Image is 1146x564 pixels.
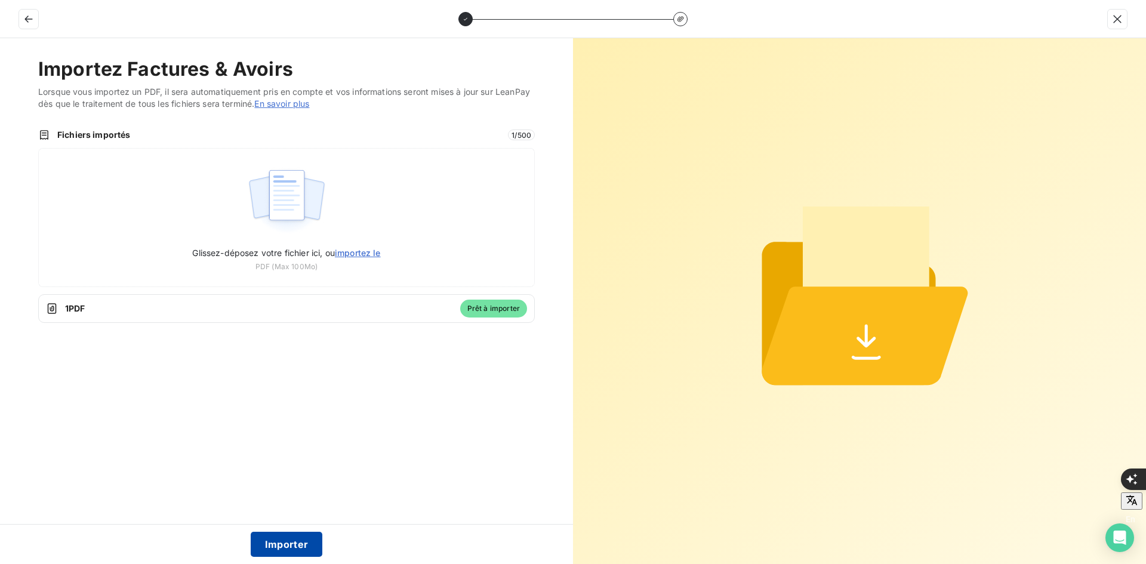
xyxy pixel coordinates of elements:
button: Importer [251,532,323,557]
span: importez le [335,248,381,258]
a: En savoir plus [254,98,309,109]
div: Open Intercom Messenger [1105,523,1134,552]
span: Glissez-déposez votre fichier ici, ou [192,248,380,258]
span: 1 / 500 [508,130,535,140]
h2: Importez Factures & Avoirs [38,57,535,81]
span: Lorsque vous importez un PDF, il sera automatiquement pris en compte et vos informations seront m... [38,86,535,110]
span: Prêt à importer [460,300,527,318]
span: 1 PDF [65,303,453,315]
span: Fichiers importés [57,129,501,141]
img: illustration [247,163,326,239]
span: PDF (Max 100Mo) [255,261,318,272]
